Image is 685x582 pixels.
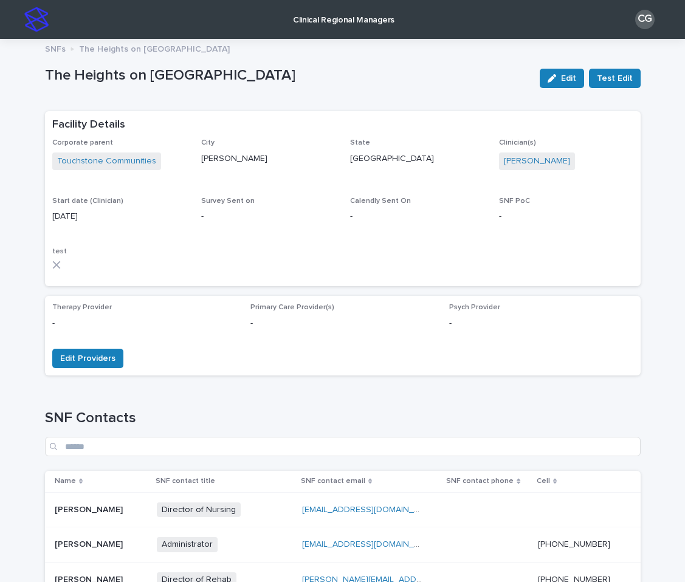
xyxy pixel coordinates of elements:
h2: Facility Details [52,118,125,132]
a: [PERSON_NAME] [504,155,570,168]
span: Edit [561,74,576,83]
tr: [PERSON_NAME][PERSON_NAME] Administrator[EMAIL_ADDRESS][DOMAIN_NAME] [PHONE_NUMBER] [45,527,641,563]
span: Survey Sent on [201,197,255,205]
p: The Heights on [GEOGRAPHIC_DATA] [45,67,530,84]
p: SNF contact phone [446,474,514,488]
span: Edit Providers [60,352,115,365]
p: [PERSON_NAME] [55,502,125,515]
p: Cell [537,474,550,488]
p: Name [55,474,76,488]
p: - [499,210,633,223]
span: Calendly Sent On [350,197,411,205]
span: Test Edit [597,72,633,84]
button: Test Edit [589,69,641,88]
tr: [PERSON_NAME][PERSON_NAME] Director of Nursing[EMAIL_ADDRESS][DOMAIN_NAME] [45,492,641,527]
a: [EMAIL_ADDRESS][DOMAIN_NAME] [302,540,439,549]
span: Director of Nursing [157,502,241,518]
span: Primary Care Provider(s) [250,304,334,311]
p: - [449,317,633,330]
span: Corporate parent [52,139,113,146]
div: CG [635,10,655,29]
a: [EMAIL_ADDRESS][DOMAIN_NAME] [302,505,439,514]
p: [GEOGRAPHIC_DATA] [350,152,484,165]
button: Edit Providers [52,349,123,368]
span: test [52,248,67,255]
p: [PERSON_NAME] [55,537,125,550]
a: Touchstone Communities [57,155,156,168]
p: - [250,317,435,330]
p: SNF contact email [301,474,365,488]
p: The Heights on [GEOGRAPHIC_DATA] [79,41,230,55]
p: SNFs [45,41,66,55]
h1: SNF Contacts [45,409,641,427]
img: stacker-logo-s-only.png [24,7,49,32]
p: [DATE] [52,210,187,223]
a: [PHONE_NUMBER] [538,540,610,549]
span: State [350,139,370,146]
p: [PERSON_NAME] [201,152,336,165]
span: SNF PoC [499,197,530,205]
span: Start date (Clinician) [52,197,123,205]
input: Search [45,437,641,456]
span: Therapy Provider [52,304,112,311]
p: - [52,317,236,330]
p: SNF contact title [156,474,215,488]
span: Psych Provider [449,304,500,311]
span: Administrator [157,537,218,552]
button: Edit [540,69,584,88]
p: - [350,210,484,223]
span: Clinician(s) [499,139,536,146]
p: - [201,210,336,223]
span: City [201,139,215,146]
